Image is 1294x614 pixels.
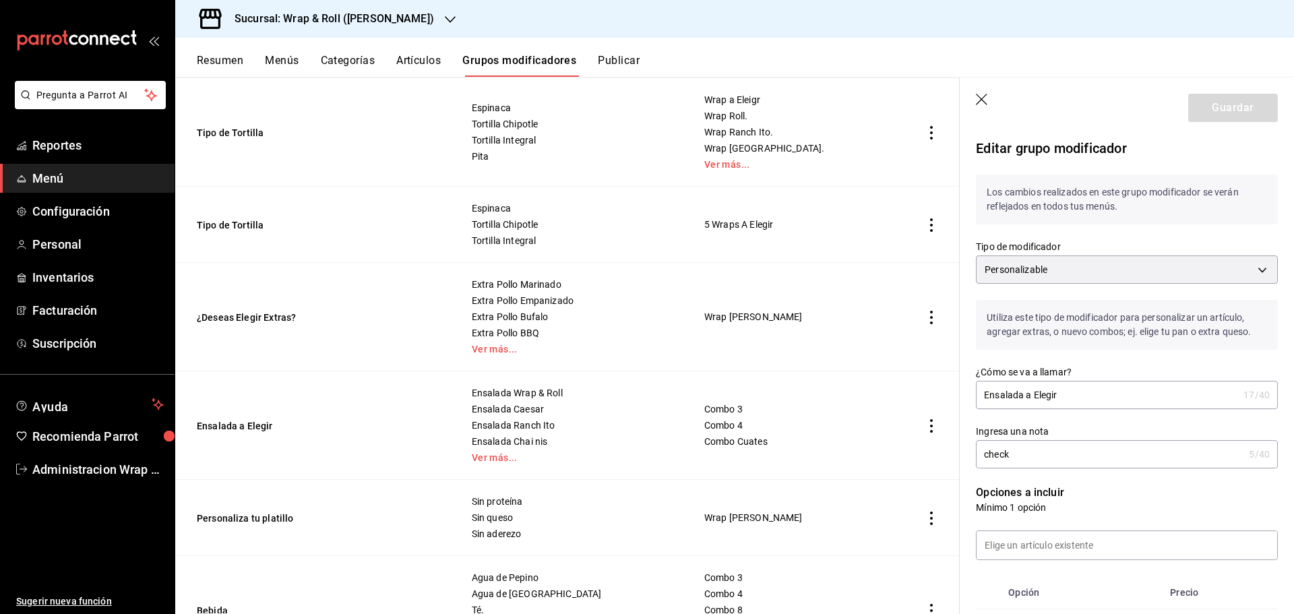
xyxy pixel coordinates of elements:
[472,573,671,582] span: Agua de Pepino
[704,144,886,153] span: Wrap [GEOGRAPHIC_DATA].
[472,328,671,338] span: Extra Pollo BBQ
[472,135,671,145] span: Tortilla Integral
[32,334,164,352] span: Suscripción
[925,419,938,433] button: actions
[197,512,359,525] button: Personaliza tu platillo
[472,513,671,522] span: Sin queso
[32,136,164,154] span: Reportes
[976,242,1278,251] label: Tipo de modificador
[32,301,164,319] span: Facturación
[704,220,886,229] span: 5 Wraps A Elegir
[16,594,164,609] span: Sugerir nueva función
[197,218,359,232] button: Tipo de Tortilla
[32,169,164,187] span: Menú
[1243,388,1270,402] div: 17 /40
[472,119,671,129] span: Tortilla Chipotle
[976,300,1278,350] p: Utiliza este tipo de modificador para personalizar un artículo, agregar extras, o nuevo combos; e...
[704,160,886,169] a: Ver más...
[704,111,886,121] span: Wrap Roll.
[462,54,576,77] button: Grupos modificadores
[704,95,886,104] span: Wrap a Eleigr
[197,419,359,433] button: Ensalada a Elegir
[704,127,886,137] span: Wrap Ranch Ito.
[976,427,1278,436] label: Ingresa una nota
[197,126,359,140] button: Tipo de Tortilla
[1003,576,1165,609] th: Opción
[265,54,299,77] button: Menús
[15,81,166,109] button: Pregunta a Parrot AI
[704,589,886,598] span: Combo 4
[197,54,1294,77] div: navigation tabs
[598,54,640,77] button: Publicar
[321,54,375,77] button: Categorías
[32,268,164,286] span: Inventarios
[472,103,671,113] span: Espinaca
[396,54,441,77] button: Artículos
[36,88,145,102] span: Pregunta a Parrot AI
[976,367,1278,377] label: ¿Cómo se va a llamar?
[985,263,1047,276] span: Personalizable
[197,54,243,77] button: Resumen
[472,388,671,398] span: Ensalada Wrap & Roll
[976,501,1278,514] p: Mínimo 1 opción
[704,421,886,430] span: Combo 4
[704,513,886,522] span: Wrap [PERSON_NAME]
[472,312,671,321] span: Extra Pollo Bufalo
[472,280,671,289] span: Extra Pollo Marinado
[976,175,1278,224] p: Los cambios realizados en este grupo modificador se verán reflejados en todos tus menús.
[472,453,671,462] a: Ver más...
[925,126,938,140] button: actions
[925,311,938,324] button: actions
[472,529,671,539] span: Sin aderezo
[472,344,671,354] a: Ver más...
[148,35,159,46] button: open_drawer_menu
[472,236,671,245] span: Tortilla Integral
[976,485,1278,501] p: Opciones a incluir
[925,218,938,232] button: actions
[704,573,886,582] span: Combo 3
[224,11,434,27] h3: Sucursal: Wrap & Roll ([PERSON_NAME])
[704,437,886,446] span: Combo Cuates
[925,512,938,525] button: actions
[9,98,166,112] a: Pregunta a Parrot AI
[472,204,671,213] span: Espinaca
[704,404,886,414] span: Combo 3
[472,220,671,229] span: Tortilla Chipotle
[976,138,1278,158] p: Editar grupo modificador
[472,497,671,506] span: Sin proteína
[472,152,671,161] span: Pita
[977,531,1277,559] input: Elige un artículo existente
[472,404,671,414] span: Ensalada Caesar
[472,421,671,430] span: Ensalada Ranch Ito
[197,311,359,324] button: ¿Deseas Elegir Extras?
[976,441,1243,468] input: Nota de uso interno, no visible para el cliente
[472,296,671,305] span: Extra Pollo Empanizado
[1249,448,1270,461] div: 5 /40
[32,460,164,479] span: Administracion Wrap N Roll
[32,235,164,253] span: Personal
[704,312,886,321] span: Wrap [PERSON_NAME]
[32,396,146,412] span: Ayuda
[1165,576,1260,609] th: Precio
[472,437,671,446] span: Ensalada Chai nis
[32,427,164,446] span: Recomienda Parrot
[472,589,671,598] span: Agua de [GEOGRAPHIC_DATA]
[32,202,164,220] span: Configuración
